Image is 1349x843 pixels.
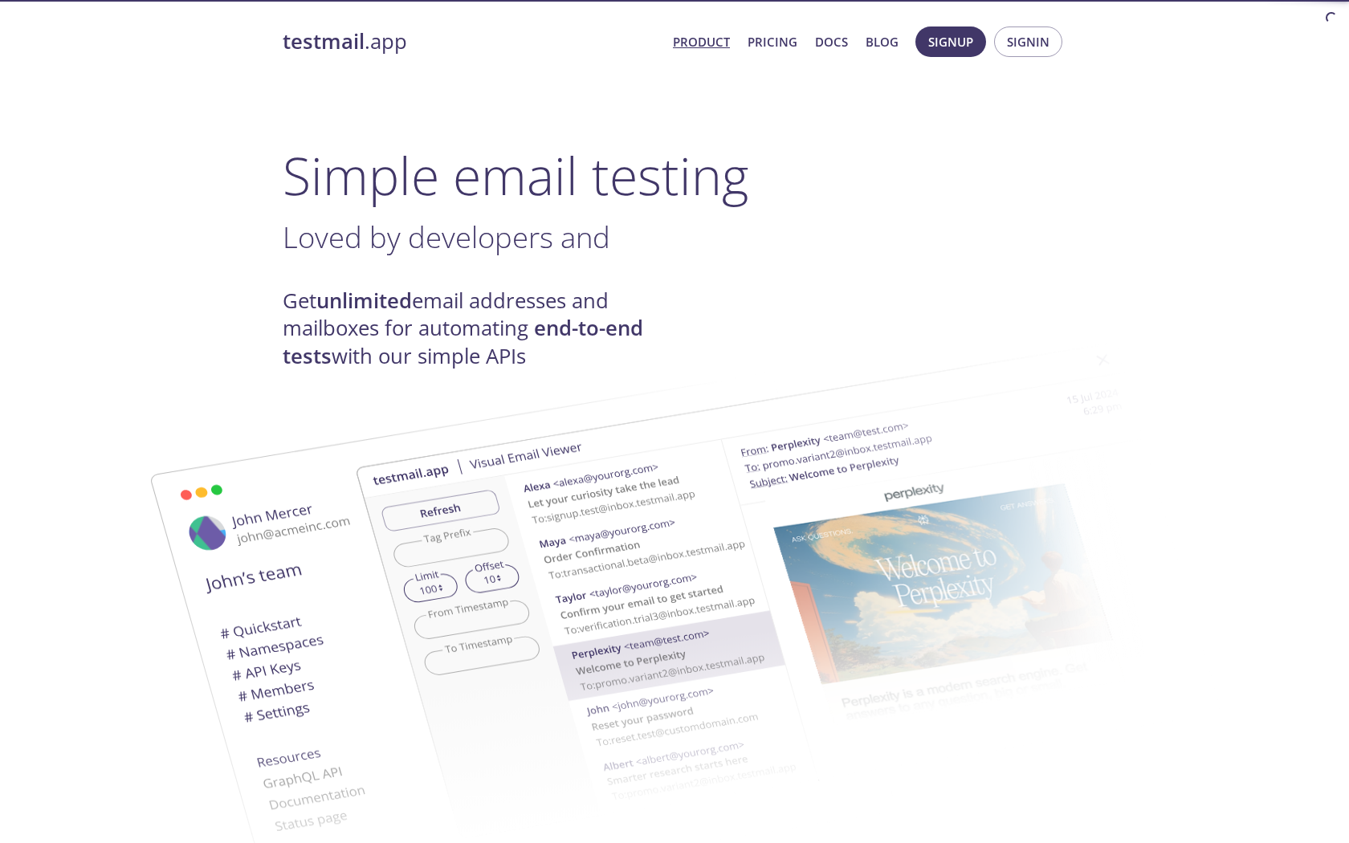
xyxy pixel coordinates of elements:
[283,145,1066,206] h1: Simple email testing
[316,287,412,315] strong: unlimited
[866,31,899,52] a: Blog
[673,31,730,52] a: Product
[283,287,674,370] h4: Get email addresses and mailboxes for automating with our simple APIs
[283,28,660,55] a: testmail.app
[748,31,797,52] a: Pricing
[283,217,610,257] span: Loved by developers and
[283,314,643,369] strong: end-to-end tests
[915,26,986,57] button: Signup
[928,31,973,52] span: Signup
[1007,31,1049,52] span: Signin
[994,26,1062,57] button: Signin
[815,31,848,52] a: Docs
[283,27,365,55] strong: testmail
